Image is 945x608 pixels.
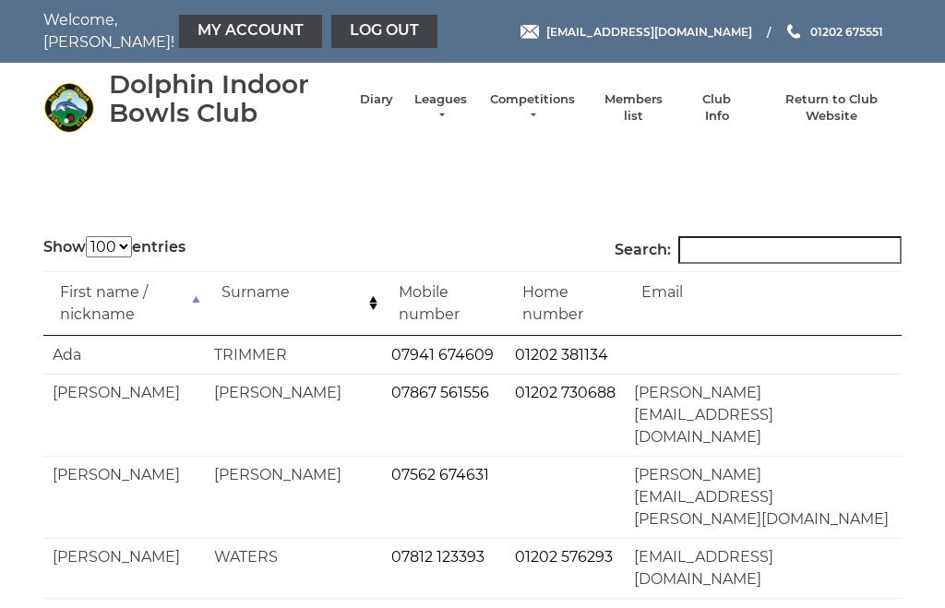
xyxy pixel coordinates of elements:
div: Dolphin Indoor Bowls Club [109,70,341,127]
td: [PERSON_NAME][EMAIL_ADDRESS][PERSON_NAME][DOMAIN_NAME] [625,456,902,538]
img: Email [520,25,539,39]
td: Email [625,271,902,336]
td: Ada [43,336,205,374]
td: [PERSON_NAME] [43,456,205,538]
td: [EMAIL_ADDRESS][DOMAIN_NAME] [625,538,902,598]
nav: Welcome, [PERSON_NAME]! [43,9,385,54]
td: Surname: activate to sort column ascending [205,271,382,336]
td: Home number [506,271,625,336]
a: 07812 123393 [391,548,484,566]
a: Competitions [488,91,577,125]
a: 07867 561556 [391,384,489,401]
td: First name / nickname: activate to sort column descending [43,271,205,336]
a: 07941 674609 [391,346,494,364]
td: [PERSON_NAME][EMAIL_ADDRESS][DOMAIN_NAME] [625,374,902,456]
a: Email [EMAIL_ADDRESS][DOMAIN_NAME] [520,23,752,41]
td: [PERSON_NAME] [43,538,205,598]
td: [PERSON_NAME] [205,374,382,456]
img: Phone us [787,24,800,39]
td: TRIMMER [205,336,382,374]
img: Dolphin Indoor Bowls Club [43,82,94,133]
a: Leagues [412,91,470,125]
input: Search: [678,236,902,264]
span: [EMAIL_ADDRESS][DOMAIN_NAME] [546,24,752,38]
a: 01202 576293 [515,548,613,566]
a: Diary [360,91,393,108]
td: [PERSON_NAME] [205,456,382,538]
a: Log out [331,15,437,48]
a: Phone us 01202 675551 [784,23,883,41]
span: 01202 675551 [810,24,883,38]
select: Showentries [86,236,132,257]
a: Members list [594,91,671,125]
a: 01202 730688 [515,384,616,401]
label: Search: [615,236,902,264]
td: Mobile number [382,271,505,336]
label: Show entries [43,236,185,258]
a: My Account [179,15,322,48]
a: Return to Club Website [762,91,902,125]
a: 01202 381134 [515,346,608,364]
td: [PERSON_NAME] [43,374,205,456]
td: WATERS [205,538,382,598]
a: 07562 674631 [391,466,489,483]
a: Club Info [690,91,744,125]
